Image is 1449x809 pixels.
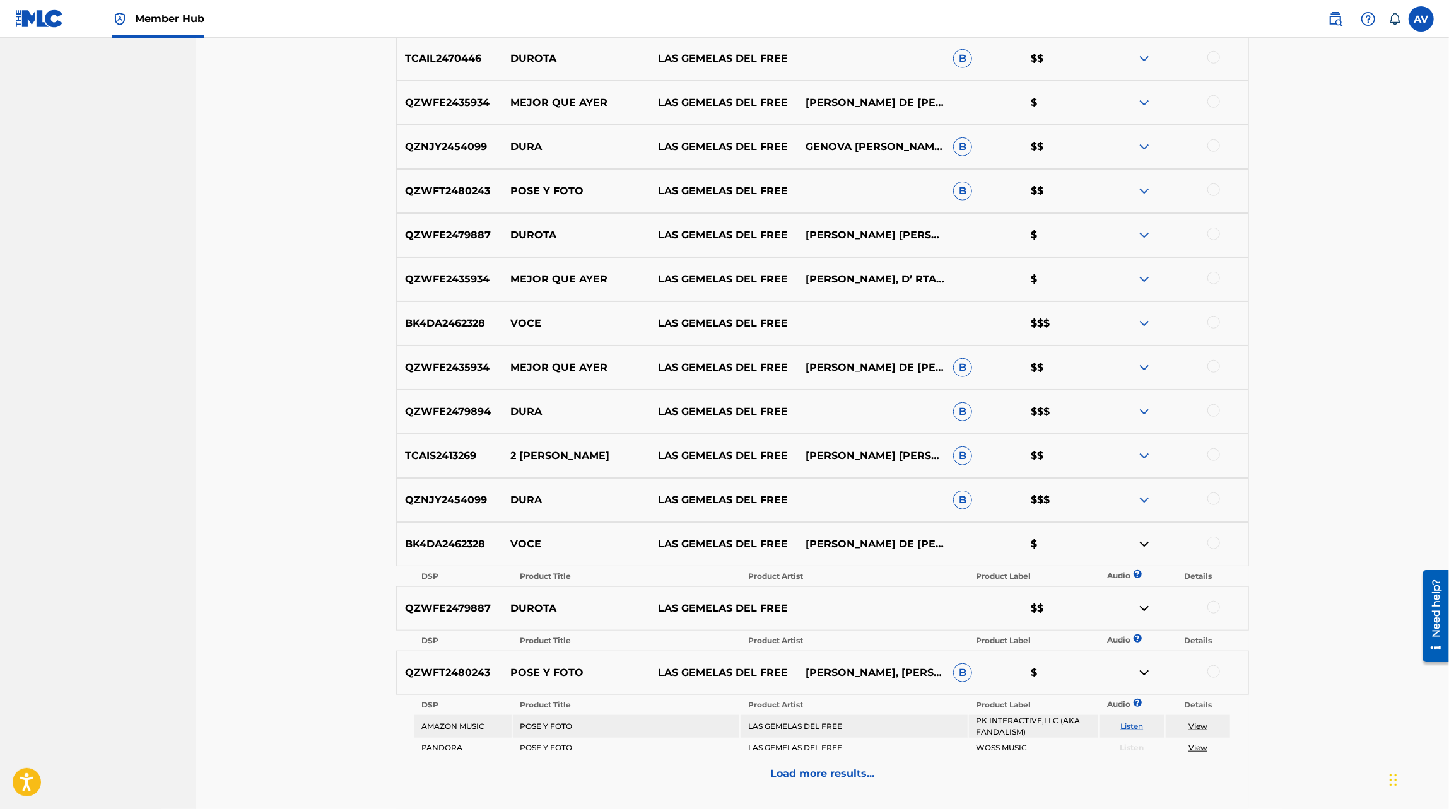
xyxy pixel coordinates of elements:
[502,228,650,243] p: DUROTA
[502,139,650,154] p: DURA
[1166,567,1231,585] th: Details
[969,739,1098,757] td: WOSS MUSIC
[969,715,1098,738] td: PK INTERACTIVE,LLC (AKA FANDALISM)
[414,567,512,585] th: DSP
[741,632,967,649] th: Product Artist
[513,715,739,738] td: POSE Y FOTO
[953,182,972,201] span: B
[1386,748,1449,809] iframe: Chat Widget
[1356,6,1381,32] div: Help
[650,139,797,154] p: LAS GEMELAS DEL FREE
[1100,570,1115,581] p: Audio
[1137,51,1152,66] img: expand
[414,696,512,714] th: DSP
[397,665,503,680] p: QZWFT2480243
[1023,316,1101,331] p: $$$
[1361,11,1376,26] img: help
[397,272,503,287] p: QZWFE2435934
[1137,316,1152,331] img: expand
[1137,183,1152,199] img: expand
[15,9,64,28] img: MLC Logo
[953,446,972,465] span: B
[1023,448,1101,463] p: $$
[1188,743,1207,752] a: View
[1023,537,1101,552] p: $
[397,183,503,199] p: QZWFT2480243
[1137,360,1152,375] img: expand
[1137,228,1152,243] img: expand
[513,632,739,649] th: Product Title
[797,448,945,463] p: [PERSON_NAME] [PERSON_NAME]
[1023,492,1101,508] p: $$$
[1137,492,1152,508] img: expand
[397,601,503,616] p: QZWFE2479887
[1409,6,1434,32] div: User Menu
[953,358,972,377] span: B
[1414,566,1449,667] iframe: Resource Center
[1328,11,1343,26] img: search
[741,739,967,757] td: LAS GEMELAS DEL FREE
[650,404,797,419] p: LAS GEMELAS DEL FREE
[797,665,945,680] p: [PERSON_NAME], [PERSON_NAME] [PERSON_NAME]
[797,272,945,287] p: [PERSON_NAME], D’ RTAÑAN, JONAAZ FKS
[741,696,967,714] th: Product Artist
[953,402,972,421] span: B
[502,537,650,552] p: VOCE
[112,11,127,26] img: Top Rightsholder
[414,632,512,649] th: DSP
[502,272,650,287] p: MEJOR QUE AYER
[953,663,972,682] span: B
[1023,665,1101,680] p: $
[1137,634,1138,643] span: ?
[1023,601,1101,616] p: $$
[1023,139,1101,154] p: $$
[135,11,204,26] span: Member Hub
[741,715,967,738] td: LAS GEMELAS DEL FREE
[397,537,503,552] p: BK4DA2462328
[797,95,945,110] p: [PERSON_NAME] DE [PERSON_NAME], [PERSON_NAME], [PERSON_NAME] [PERSON_NAME], [PERSON_NAME] [PERSON...
[502,51,650,66] p: DUROTA
[969,567,1098,585] th: Product Label
[969,696,1098,714] th: Product Label
[1137,404,1152,419] img: expand
[650,448,797,463] p: LAS GEMELAS DEL FREE
[1137,699,1138,707] span: ?
[1023,272,1101,287] p: $
[397,360,503,375] p: QZWFE2435934
[1137,448,1152,463] img: expand
[502,95,650,110] p: MEJOR QUE AYER
[397,404,503,419] p: QZWFE2479894
[502,404,650,419] p: DURA
[513,739,739,757] td: POSE Y FOTO
[1188,721,1207,731] a: View
[397,139,503,154] p: QZNJY2454099
[650,183,797,199] p: LAS GEMELAS DEL FREE
[1137,665,1152,680] img: contract
[650,537,797,552] p: LAS GEMELAS DEL FREE
[502,183,650,199] p: POSE Y FOTO
[953,49,972,68] span: B
[741,567,967,585] th: Product Artist
[650,601,797,616] p: LAS GEMELAS DEL FREE
[1120,721,1143,731] a: Listen
[502,448,650,463] p: 2 [PERSON_NAME]
[953,137,972,156] span: B
[397,316,503,331] p: BK4DA2462328
[797,537,945,552] p: [PERSON_NAME] DE [PERSON_NAME], [PERSON_NAME], [PERSON_NAME] [PERSON_NAME], [PERSON_NAME] [PERSON...
[650,95,797,110] p: LAS GEMELAS DEL FREE
[1390,761,1397,799] div: Arrastrar
[650,492,797,508] p: LAS GEMELAS DEL FREE
[1137,95,1152,110] img: expand
[1323,6,1348,32] a: Public Search
[397,95,503,110] p: QZWFE2435934
[1023,95,1101,110] p: $
[770,766,874,781] p: Load more results...
[502,665,650,680] p: POSE Y FOTO
[1166,632,1231,649] th: Details
[1023,360,1101,375] p: $$
[1023,404,1101,419] p: $$$
[650,272,797,287] p: LAS GEMELAS DEL FREE
[502,360,650,375] p: MEJOR QUE AYER
[1166,696,1231,714] th: Details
